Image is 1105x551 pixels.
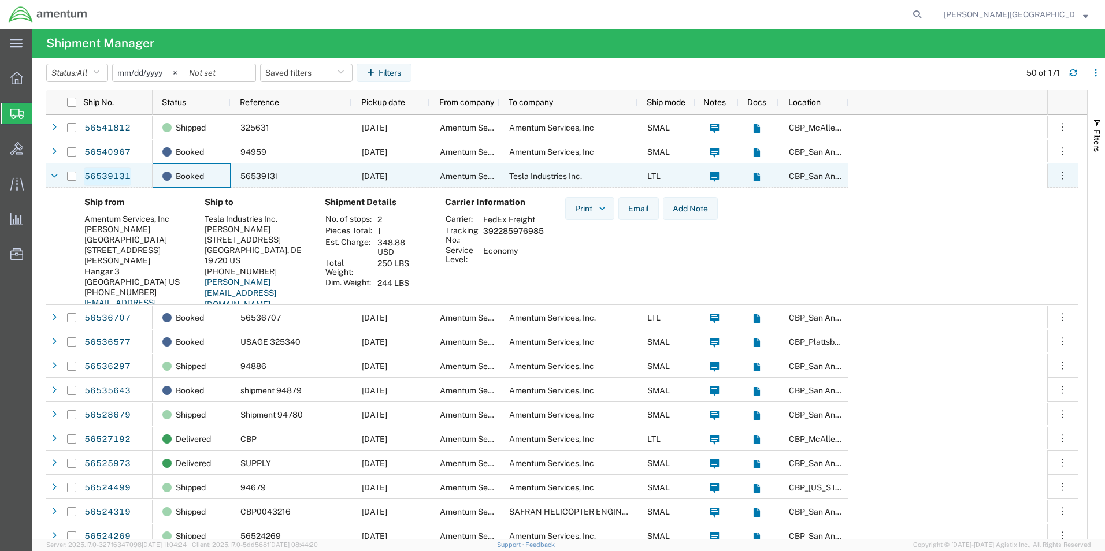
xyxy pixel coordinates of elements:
[440,410,525,419] span: Amentum Services, Inc
[362,410,387,419] span: 08/18/2025
[240,483,266,492] span: 94679
[789,386,940,395] span: CBP_San Antonio, TX_WST
[509,483,594,492] span: Amentum Services, Inc
[943,8,1089,21] button: [PERSON_NAME][GEOGRAPHIC_DATA]
[565,197,614,220] button: Print
[647,531,670,541] span: SMAL
[647,313,661,322] span: LTL
[789,459,940,468] span: CBP_San Antonio, TX_WST
[497,541,526,548] a: Support
[509,362,594,371] span: Amentum Services, Inc
[440,507,525,516] span: Amentum Services, Inc
[440,483,526,492] span: Amentum Services, Inc.
[84,167,131,186] a: 56539131
[176,524,206,548] span: Shipped
[240,531,281,541] span: 56524269
[789,123,926,132] span: CBP_McAllen, TX_MCA
[362,386,387,395] span: 08/19/2025
[440,147,525,157] span: Amentum Services, Inc
[440,531,525,541] span: Amentum Services, Inc
[176,354,206,378] span: Shipped
[647,172,661,181] span: LTL
[509,434,594,444] span: Amentum Services, Inc
[509,507,648,516] span: SAFRAN HELICOPTER ENGINES INC
[445,245,479,265] th: Service Level:
[176,306,204,330] span: Booked
[240,337,301,347] span: USAGE 325340
[509,172,582,181] span: Tesla Industries Inc.
[205,234,306,245] div: [STREET_ADDRESS]
[647,98,685,107] span: Ship mode
[509,313,596,322] span: Amentum Services, Inc.
[440,123,526,132] span: Amentum Services, Inc.
[84,358,131,376] a: 56536297
[509,98,553,107] span: To company
[176,140,204,164] span: Booked
[176,451,211,475] span: Delivered
[440,386,525,395] span: Amentum Services, Inc
[747,98,766,107] span: Docs
[789,507,940,516] span: CBP_San Antonio, TX_WST
[440,362,525,371] span: Amentum Services, Inc
[84,479,131,497] a: 56524499
[205,277,276,309] a: [PERSON_NAME][EMAIL_ADDRESS][DOMAIN_NAME]
[205,245,306,266] div: [GEOGRAPHIC_DATA], DE 19720 US
[325,237,373,258] th: Est. Charge:
[240,147,266,157] span: 94959
[944,8,1075,21] span: ROMAN TRUJILLO
[205,214,306,224] div: Tesla Industries Inc.
[240,410,303,419] span: Shipment 94780
[647,123,670,132] span: SMAL
[445,225,479,245] th: Tracking No.:
[440,313,525,322] span: Amentum Services, Inc
[509,459,594,468] span: Amentum Services, Inc
[703,98,726,107] span: Notes
[84,503,131,522] a: 56524319
[84,277,186,287] div: [GEOGRAPHIC_DATA] US
[240,362,266,371] span: 94886
[240,386,302,395] span: shipment 94879
[84,527,131,546] a: 56524269
[162,98,186,107] span: Status
[84,224,186,245] div: [PERSON_NAME][GEOGRAPHIC_DATA]
[362,434,387,444] span: 08/18/2025
[647,147,670,157] span: SMAL
[83,98,114,107] span: Ship No.
[361,98,405,107] span: Pickup date
[445,197,537,207] h4: Carrier Information
[84,298,156,330] a: [EMAIL_ADDRESS][PERSON_NAME][DOMAIN_NAME]
[176,164,204,188] span: Booked
[240,98,279,107] span: Reference
[205,197,306,207] h4: Ship to
[176,500,206,524] span: Shipped
[373,225,427,237] td: 1
[647,386,670,395] span: SMAL
[240,459,271,468] span: SUPPLY
[325,258,373,277] th: Total Weight:
[647,459,670,468] span: SMAL
[440,337,525,347] span: Amentum Services, Inc
[789,362,940,371] span: CBP_San Antonio, TX_WST
[1092,129,1102,152] span: Filters
[325,277,373,289] th: Dim. Weight:
[84,287,186,297] div: [PHONE_NUMBER]
[373,237,427,258] td: 348.88 USD
[1026,67,1060,79] div: 50 of 171
[788,98,821,107] span: Location
[84,406,131,425] a: 56528679
[240,507,291,516] span: CBP0043216
[77,68,87,77] span: All
[269,541,318,548] span: [DATE] 08:44:20
[789,531,940,541] span: CBP_San Antonio, TX_WST
[84,214,186,224] div: Amentum Services, Inc
[46,541,187,548] span: Server: 2025.17.0-327f6347098
[663,197,718,220] button: Add Note
[647,507,670,516] span: SMAL
[440,459,525,468] span: Amentum Services, Inc
[84,266,186,277] div: Hangar 3
[325,225,373,237] th: Pieces Total:
[479,225,548,245] td: 392285976985
[439,98,494,107] span: From company
[445,214,479,225] th: Carrier:
[362,459,387,468] span: 08/18/2025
